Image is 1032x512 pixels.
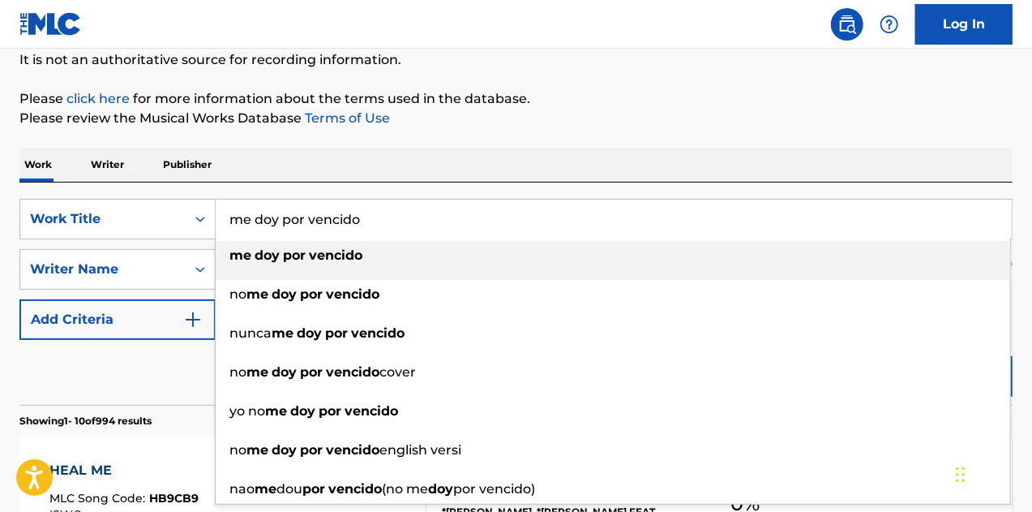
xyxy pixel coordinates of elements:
button: Add Criteria [19,299,216,340]
strong: doy [297,325,322,341]
a: Terms of Use [302,110,390,126]
a: Log In [915,4,1013,45]
div: Writer Name [30,260,176,279]
strong: doy [272,286,297,302]
img: 9d2ae6d4665cec9f34b9.svg [183,310,203,329]
strong: por [300,286,323,302]
span: english versi [379,442,461,458]
strong: doy [255,247,280,263]
div: HEAL ME [49,461,199,480]
span: cover [379,364,416,380]
span: (no me [382,481,428,497]
strong: por [302,481,325,497]
iframe: Chat Widget [951,434,1032,512]
p: Writer [86,148,129,182]
span: dou [276,481,302,497]
strong: doy [428,481,453,497]
span: no [229,364,246,380]
img: help [880,15,899,34]
strong: vencido [326,442,379,458]
strong: vencido [328,481,382,497]
strong: doy [272,442,297,458]
p: Publisher [158,148,216,182]
p: It is not an authoritative source for recording information. [19,50,1013,70]
strong: me [255,481,276,497]
p: Please for more information about the terms used in the database. [19,89,1013,109]
strong: doy [272,364,297,380]
strong: por [283,247,306,263]
img: MLC Logo [19,12,82,36]
a: click here [66,91,130,106]
span: por vencido) [453,481,535,497]
p: Please review the Musical Works Database [19,109,1013,128]
p: Work [19,148,57,182]
strong: me [246,286,268,302]
div: Drag [956,450,966,499]
strong: me [272,325,293,341]
strong: vencido [345,403,398,419]
strong: me [246,442,268,458]
span: HB9CB9 [149,491,199,506]
img: search [837,15,857,34]
strong: vencido [326,364,379,380]
a: Public Search [831,8,863,41]
span: no [229,286,246,302]
strong: por [300,364,323,380]
span: MLC Song Code : [49,491,149,506]
span: yo no [229,403,265,419]
span: nunca [229,325,272,341]
span: no [229,442,246,458]
p: Showing 1 - 10 of 994 results [19,414,152,428]
strong: doy [290,403,315,419]
strong: me [229,247,251,263]
strong: me [246,364,268,380]
div: Help [873,8,906,41]
strong: vencido [351,325,405,341]
form: Search Form [19,199,1013,405]
strong: por [325,325,348,341]
div: Work Title [30,209,176,229]
strong: vencido [326,286,379,302]
strong: por [319,403,341,419]
strong: me [265,403,287,419]
span: nao [229,481,255,497]
strong: vencido [309,247,362,263]
strong: por [300,442,323,458]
